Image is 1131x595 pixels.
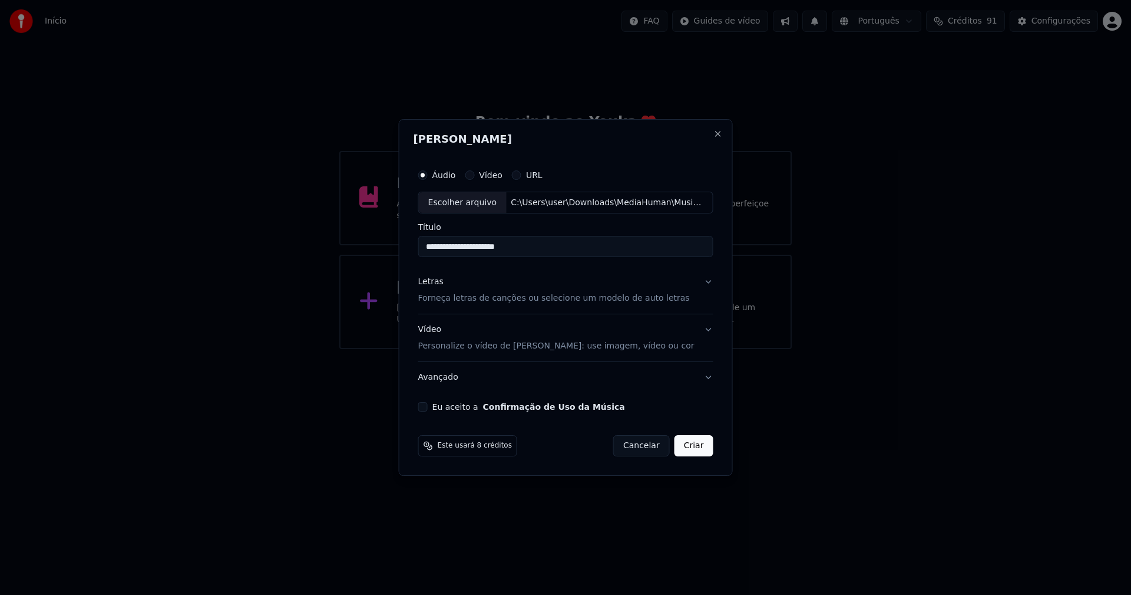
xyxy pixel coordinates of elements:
[414,134,718,144] h2: [PERSON_NAME]
[483,403,625,411] button: Eu aceito a
[418,340,695,352] p: Personalize o vídeo de [PERSON_NAME]: use imagem, vídeo ou cor
[674,435,713,456] button: Criar
[418,315,713,362] button: VídeoPersonalize o vídeo de [PERSON_NAME]: use imagem, vídeo ou cor
[418,267,713,314] button: LetrasForneça letras de canções ou selecione um modelo de auto letras
[613,435,670,456] button: Cancelar
[418,277,444,288] div: Letras
[479,171,502,179] label: Vídeo
[418,362,713,393] button: Avançado
[432,171,456,179] label: Áudio
[419,192,507,213] div: Escolher arquivo
[432,403,625,411] label: Eu aceito a
[418,223,713,232] label: Título
[418,293,690,305] p: Forneça letras de canções ou selecione um modelo de auto letras
[526,171,543,179] label: URL
[506,197,706,209] div: C:\Users\user\Downloads\MediaHuman\Music\[PERSON_NAME].mp3
[418,324,695,353] div: Vídeo
[438,441,512,451] span: Este usará 8 créditos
